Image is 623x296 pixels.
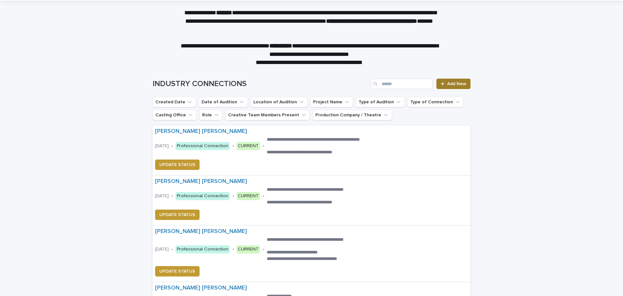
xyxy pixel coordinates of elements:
[155,228,247,235] a: [PERSON_NAME] [PERSON_NAME]
[263,193,264,199] p: •
[171,247,173,252] p: •
[155,247,169,252] p: [DATE]
[155,143,169,149] p: [DATE]
[153,97,196,107] button: Created Date
[447,82,466,86] span: Add New
[250,97,308,107] button: Location of Audition
[155,285,247,292] a: [PERSON_NAME] [PERSON_NAME]
[155,178,247,185] a: [PERSON_NAME] [PERSON_NAME]
[153,79,368,89] h1: INDUSTRY CONNECTIONS
[153,110,197,120] button: Casting Office
[356,97,405,107] button: Type of Audition
[225,110,310,120] button: Creative Team Members Present
[176,245,230,253] div: Professional Connection
[237,192,260,200] div: CURRENT
[155,128,247,135] a: [PERSON_NAME] [PERSON_NAME]
[155,160,200,170] button: UPDATE STATUS
[155,193,169,199] p: [DATE]
[155,266,200,277] button: UPDATE STATUS
[436,79,470,89] a: Add New
[199,110,223,120] button: Role
[407,97,464,107] button: Type of Connection
[232,143,234,149] p: •
[263,247,264,252] p: •
[199,97,248,107] button: Date of Audition
[232,193,234,199] p: •
[159,268,195,275] span: UPDATE STATUS
[159,161,195,168] span: UPDATE STATUS
[171,143,173,149] p: •
[310,97,353,107] button: Project Name
[263,143,264,149] p: •
[232,247,234,252] p: •
[176,192,230,200] div: Professional Connection
[237,142,260,150] div: CURRENT
[237,245,260,253] div: CURRENT
[171,193,173,199] p: •
[312,110,392,120] button: Production Company / Theatre
[159,212,195,218] span: UPDATE STATUS
[176,142,230,150] div: Professional Connection
[371,79,433,89] input: Search
[155,210,200,220] button: UPDATE STATUS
